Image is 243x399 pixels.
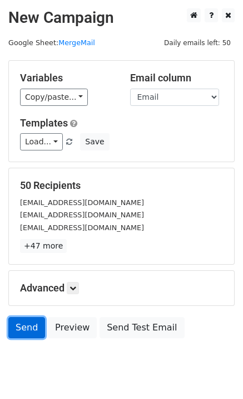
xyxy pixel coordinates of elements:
button: Save [80,133,109,150]
h2: New Campaign [8,8,235,27]
h5: Email column [130,72,224,84]
a: Send Test Email [100,317,184,338]
small: Google Sheet: [8,38,95,47]
h5: Variables [20,72,113,84]
h5: Advanced [20,282,223,294]
a: Send [8,317,45,338]
iframe: Chat Widget [187,346,243,399]
h5: 50 Recipients [20,179,223,192]
a: Templates [20,117,68,129]
span: Daily emails left: 50 [160,37,235,49]
a: +47 more [20,239,67,253]
small: [EMAIL_ADDRESS][DOMAIN_NAME] [20,223,144,232]
small: [EMAIL_ADDRESS][DOMAIN_NAME] [20,211,144,219]
a: MergeMail [58,38,95,47]
a: Copy/paste... [20,89,88,106]
a: Daily emails left: 50 [160,38,235,47]
a: Load... [20,133,63,150]
a: Preview [48,317,97,338]
small: [EMAIL_ADDRESS][DOMAIN_NAME] [20,198,144,207]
